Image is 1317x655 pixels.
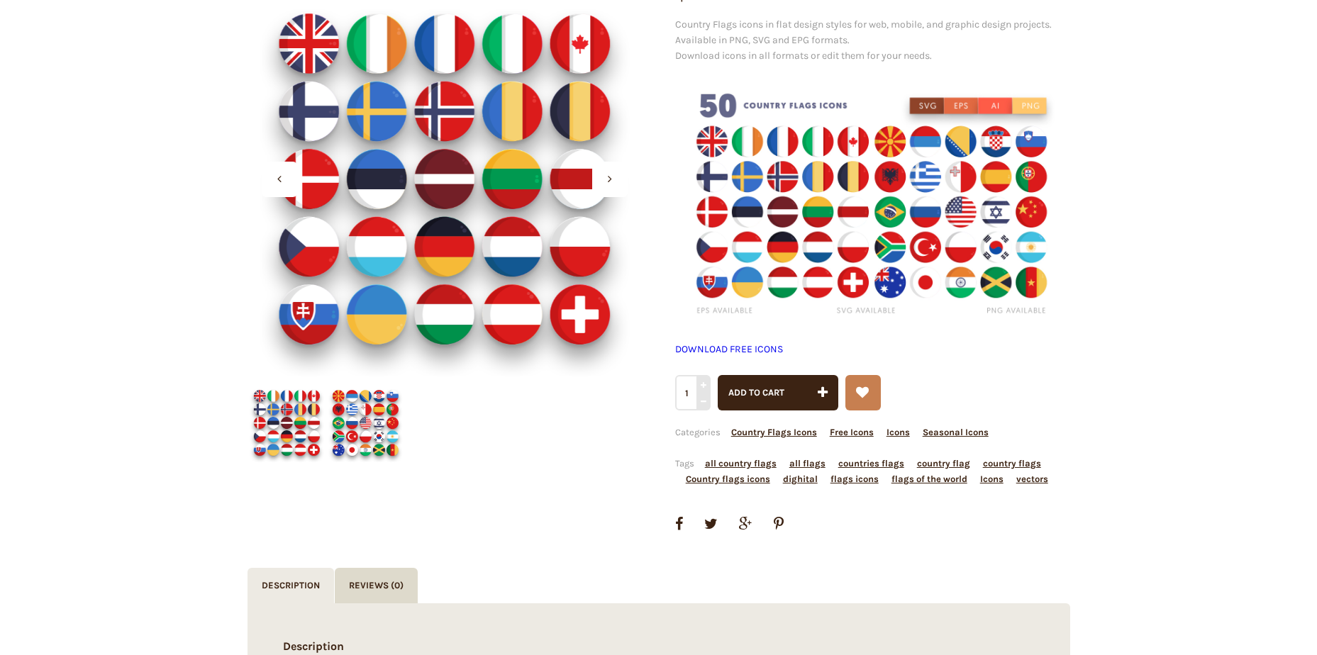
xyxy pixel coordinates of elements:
span: Tags [675,458,1048,484]
span: Categories [675,427,989,437]
a: Free Icons [830,427,874,437]
a: countries flags [838,458,904,469]
a: Description [248,568,334,603]
a: vectors [1016,474,1048,484]
a: Icons [887,427,910,437]
h2: Description [283,639,1035,654]
a: DOWNLOAD FREE ICONS [675,343,783,355]
a: Reviews (0) [335,568,418,603]
img: Country Flags icons png/svg/eps [675,74,1070,337]
a: all country flags [705,458,777,469]
a: Icons [980,474,1004,484]
a: flags of the world [891,474,967,484]
p: Country Flags icons in flat design styles for web, mobile, and graphic design projects. Available... [675,17,1070,64]
a: country flags [983,458,1041,469]
img: Country Flags Icons Cover [326,384,405,462]
a: all flags [789,458,826,469]
a: country flag [917,458,970,469]
a: flags icons [830,474,879,484]
span: Add to cart [728,387,784,398]
input: Qty [675,375,708,410]
img: Country Flags Icons [248,384,326,462]
a: Country flags icons [686,474,770,484]
a: Country Flags Icons [731,427,817,437]
a: Seasonal Icons [923,427,989,437]
a: dighital [783,474,818,484]
button: Add to cart [718,375,838,410]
